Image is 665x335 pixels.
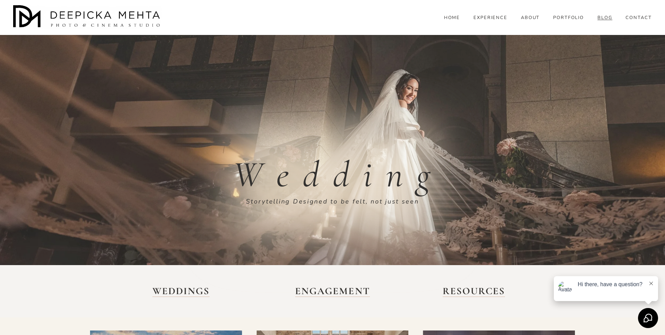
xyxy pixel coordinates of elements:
em: Storytelling Designed to be felt, not just seen [246,197,419,206]
a: EXPERIENCE [473,15,508,21]
a: HOME [444,15,460,21]
a: ENGAGEMENT [295,285,370,297]
a: PORTFOLIO [553,15,584,21]
img: Austin Wedding Photographer - Deepicka Mehta Photography &amp; Cinematography [13,5,162,29]
a: folder dropdown [597,15,612,21]
a: WEDDINGS [152,285,210,297]
a: CONTACT [626,15,652,21]
a: RESOURCES [443,285,505,297]
a: ABOUT [521,15,540,21]
em: W e d d i n g [233,152,433,197]
span: BLOG [597,15,612,21]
